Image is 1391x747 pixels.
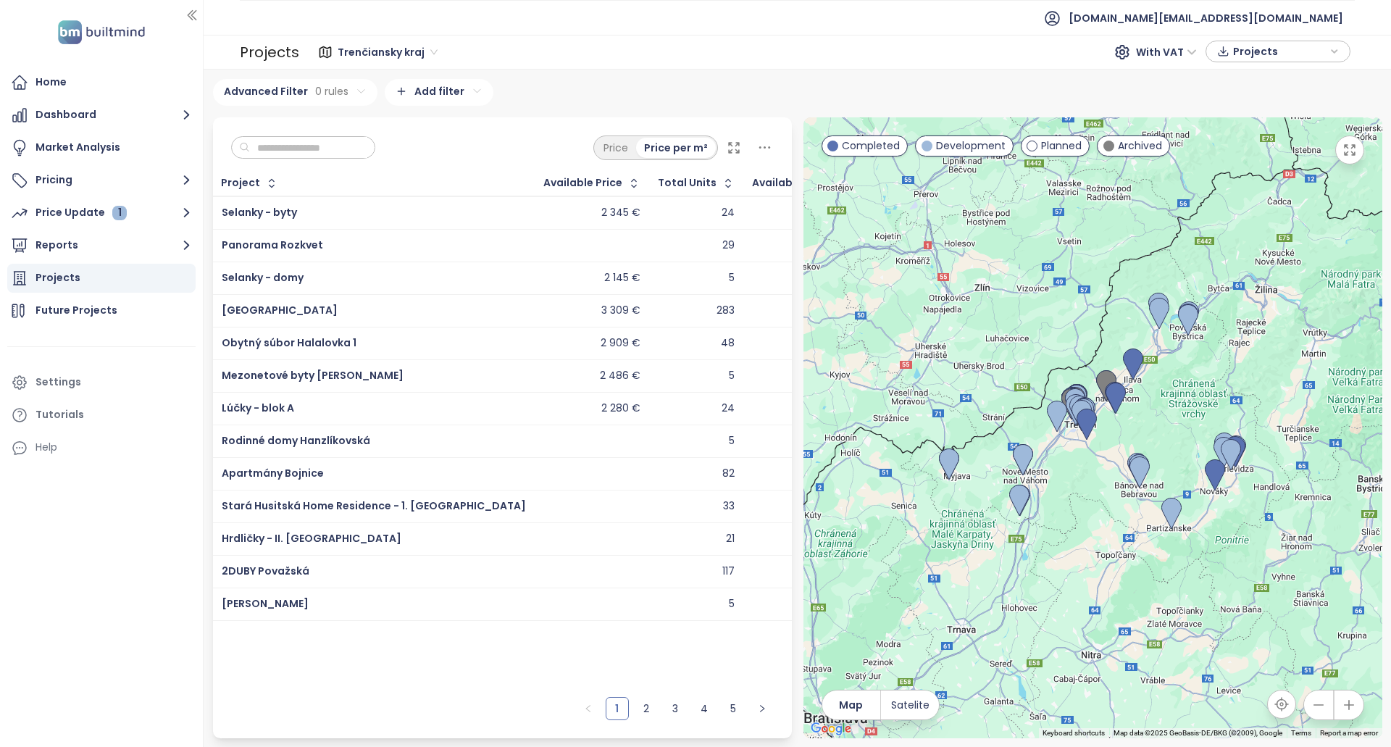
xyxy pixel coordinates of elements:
[717,304,735,317] div: 283
[807,719,855,738] a: Open this area in Google Maps (opens a new window)
[822,690,880,719] button: Map
[7,401,196,430] a: Tutorials
[751,697,774,720] button: right
[584,704,593,713] span: left
[35,73,67,91] div: Home
[35,204,127,222] div: Price Update
[222,433,370,448] a: Rodinné domy Hanzlíkovská
[729,598,735,611] div: 5
[221,178,260,188] div: Project
[1043,728,1105,738] button: Keyboard shortcuts
[723,500,735,513] div: 33
[7,68,196,97] a: Home
[7,101,196,130] button: Dashboard
[222,466,324,480] a: Apartmány Bojnice
[1041,138,1082,154] span: Planned
[842,138,900,154] span: Completed
[7,166,196,195] button: Pricing
[7,296,196,325] a: Future Projects
[726,533,735,546] div: 21
[35,373,81,391] div: Settings
[222,205,297,220] a: Selanky - byty
[758,704,766,713] span: right
[722,402,735,415] div: 24
[1136,41,1197,63] span: With VAT
[606,697,629,720] li: 1
[35,438,57,456] div: Help
[338,41,438,63] span: Trenčiansky kraj
[7,199,196,228] button: Price Update 1
[1118,138,1162,154] span: Archived
[1069,1,1343,36] span: [DOMAIN_NAME][EMAIL_ADDRESS][DOMAIN_NAME]
[729,435,735,448] div: 5
[7,231,196,260] button: Reports
[722,206,735,220] div: 24
[543,178,622,188] div: Available Price
[936,138,1006,154] span: Development
[722,239,735,252] div: 29
[600,370,640,383] div: 2 486 €
[604,272,640,285] div: 2 145 €
[222,596,309,611] a: [PERSON_NAME]
[729,272,735,285] div: 5
[1320,729,1378,737] a: Report a map error
[213,79,377,106] div: Advanced Filter
[222,270,304,285] a: Selanky - domy
[635,698,657,719] a: 2
[222,531,401,546] a: Hrdličky - II. [GEOGRAPHIC_DATA]
[35,269,80,287] div: Projects
[7,133,196,162] a: Market Analysis
[807,719,855,738] img: Google
[35,406,84,424] div: Tutorials
[891,697,930,713] span: Satelite
[222,564,309,578] a: 2DUBY Považská
[635,697,658,720] li: 2
[693,698,715,719] a: 4
[222,335,356,350] span: Obytný súbor Halalovka 1
[693,697,716,720] li: 4
[7,433,196,462] div: Help
[722,565,735,578] div: 117
[722,697,745,720] li: 5
[1233,41,1327,62] span: Projects
[601,206,640,220] div: 2 345 €
[658,178,717,188] div: Total Units
[752,178,832,188] span: Available Units
[222,401,294,415] a: Lúčky - blok A
[601,337,640,350] div: 2 909 €
[7,264,196,293] a: Projects
[7,368,196,397] a: Settings
[721,337,735,350] div: 48
[54,17,149,47] img: logo
[222,498,526,513] a: Stará Husitská Home Residence - 1. [GEOGRAPHIC_DATA]
[222,238,323,252] a: Panorama Rozkvet
[1214,41,1342,62] div: button
[596,138,636,158] div: Price
[315,83,348,99] span: 0 rules
[112,206,127,220] div: 1
[222,303,338,317] a: [GEOGRAPHIC_DATA]
[664,697,687,720] li: 3
[35,138,120,157] div: Market Analysis
[601,304,640,317] div: 3 309 €
[636,138,716,158] div: Price per m²
[839,697,863,713] span: Map
[752,175,853,192] div: Available Units
[729,370,735,383] div: 5
[881,690,939,719] button: Satelite
[1114,729,1282,737] span: Map data ©2025 GeoBasis-DE/BKG (©2009), Google
[222,368,404,383] span: Mezonetové byty [PERSON_NAME]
